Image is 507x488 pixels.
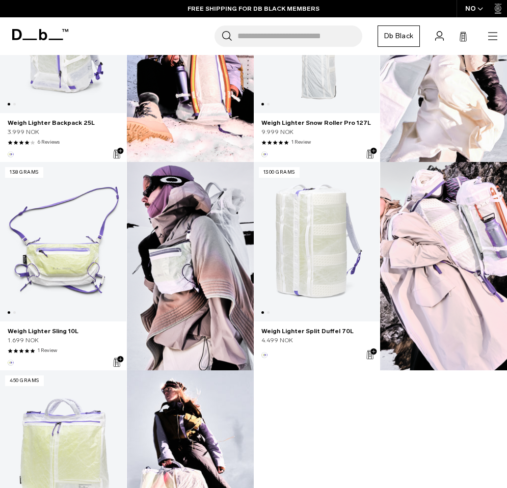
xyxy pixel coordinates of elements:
a: Weigh Lighter Split Duffel 70L [261,327,372,336]
button: Add to Cart [362,145,380,164]
a: FREE SHIPPING FOR DB BLACK MEMBERS [188,4,319,13]
button: Add to Cart [109,353,126,372]
a: 6 reviews [38,139,60,146]
a: 1 reviews [38,347,57,355]
button: Show image: 1 [254,95,265,113]
img: Content block image [127,162,254,370]
span: 4.499 NOK [261,336,293,345]
button: Aurora [261,352,268,358]
span: 3.999 NOK [8,127,39,137]
a: Weigh Lighter Backpack 25L [8,118,119,127]
button: Show image: 2 [265,304,277,321]
button: Show image: 2 [12,304,23,321]
button: Aurora [8,360,14,366]
a: Weigh Lighter Split Duffel 70L [254,162,380,321]
p: 138 grams [5,167,43,178]
a: 1 reviews [291,139,311,146]
button: Aurora [261,151,268,157]
a: Db Black [378,25,420,47]
p: 1300 grams [259,167,300,178]
button: Show image: 2 [12,95,23,113]
button: Aurora [8,151,14,157]
img: Content block image [380,162,507,370]
a: Weigh Lighter Sling 10L [8,327,119,336]
span: 1.699 NOK [8,336,39,345]
span: 9.999 NOK [261,127,293,137]
a: Weigh Lighter Snow Roller Pro 127L [261,118,372,127]
button: Add to Cart [362,345,380,365]
button: Add to Cart [109,145,126,164]
button: Show image: 2 [265,95,277,113]
button: Show image: 1 [254,304,265,321]
p: 450 grams [5,375,44,386]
